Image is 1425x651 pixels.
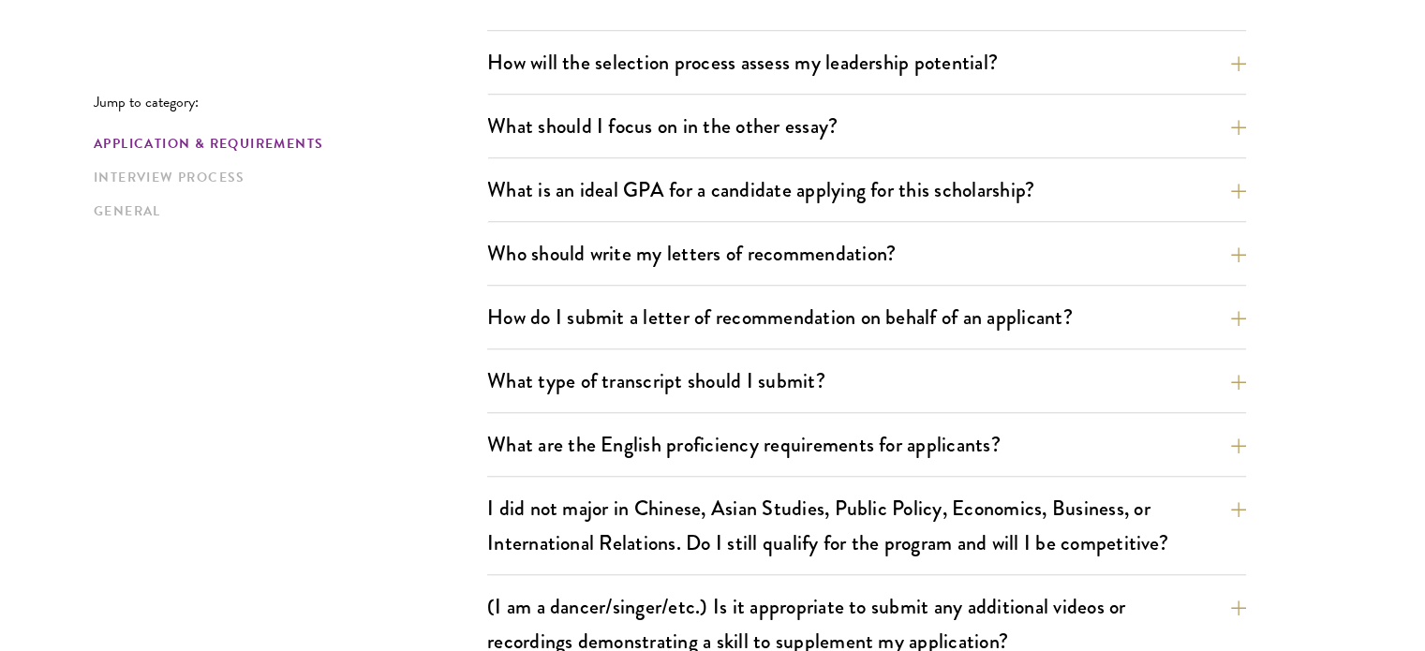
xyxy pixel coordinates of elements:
button: How do I submit a letter of recommendation on behalf of an applicant? [487,296,1246,338]
a: General [94,201,476,221]
a: Application & Requirements [94,134,476,154]
p: Jump to category: [94,94,487,111]
button: What type of transcript should I submit? [487,360,1246,402]
button: What are the English proficiency requirements for applicants? [487,423,1246,466]
button: Who should write my letters of recommendation? [487,232,1246,274]
button: I did not major in Chinese, Asian Studies, Public Policy, Economics, Business, or International R... [487,487,1246,564]
button: What is an ideal GPA for a candidate applying for this scholarship? [487,169,1246,211]
button: How will the selection process assess my leadership potential? [487,41,1246,83]
a: Interview Process [94,168,476,187]
button: What should I focus on in the other essay? [487,105,1246,147]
